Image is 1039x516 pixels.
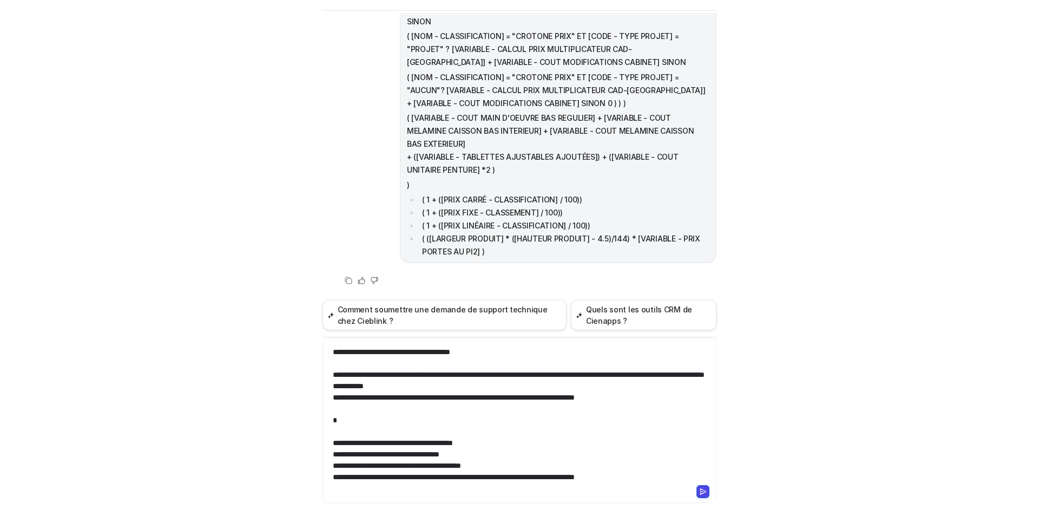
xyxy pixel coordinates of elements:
[407,17,431,26] font: SINON
[586,305,692,325] font: Quels sont les outils CRM de Cienapps ?
[422,208,563,217] font: ( 1 + ([PRIX FIXE - CLASSEMENT] / 100))
[422,195,582,204] font: ( 1 + ([PRIX CARRÉ - CLASSIFICATION] / 100))
[422,221,590,230] font: ( 1 + ([PRIX LINÉAIRE - CLASSIFICATION] / 100))
[571,300,716,330] button: Quels sont les outils CRM de Cienapps ?
[422,234,700,256] font: ( ([LARGEUR PRODUIT] * ([HAUTEUR PRODUIT] - 4.5)/144) * [VARIABLE - PRIX PORTES AU PI2] )
[407,113,694,148] font: ( [VARIABLE - COUT MAIN D'OEUVRE BAS REGULIER] + [VARIABLE - COUT MELAMINE CAISSON BAS INTERIEUR]...
[407,31,686,67] font: ( [NOM - CLASSIFICATION] = "CROTONE PRIX" ET [CODE - TYPE PROJET] = "PROJET" ? [VARIABLE - CALCUL...
[407,152,679,174] font: + ([VARIABLE - TABLETTES AJUSTABLES AJOUTÉES]) + ([VARIABLE - COUT UNITAIRE PENTURE] *2 )
[407,73,705,108] font: ( [NOM - CLASSIFICATION] = "CROTONE PRIX" ET [CODE - TYPE PROJET] = "AUCUN"? [VARIABLE - CALCUL P...
[338,305,548,325] font: Comment soumettre une demande de support technique chez Cieblink ?
[323,300,567,330] button: Comment soumettre une demande de support technique chez Cieblink ?
[407,180,410,190] font: )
